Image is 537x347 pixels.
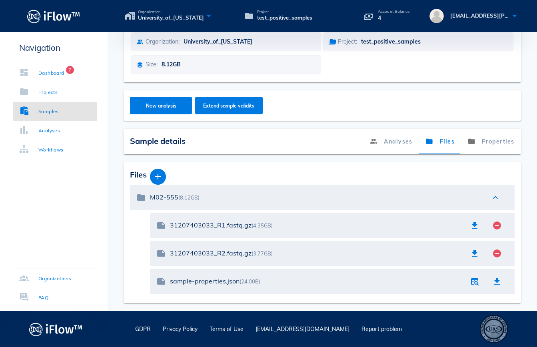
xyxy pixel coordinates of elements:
div: 31207403033_R2.fastq.gz [170,249,463,257]
div: Files [130,169,515,185]
p: Navigation [13,42,97,54]
span: Extend sample validity [203,103,255,109]
i: remove_circle [492,249,502,258]
div: Workflows [38,146,64,154]
div: Organizations [38,275,71,283]
span: Size: [146,61,158,68]
span: (8.12GB) [178,194,200,201]
i: note [156,249,166,258]
p: 4 [378,14,410,22]
div: Dashboard [38,69,64,77]
span: test_positive_samples [361,38,421,45]
span: University_of_[US_STATE] [138,14,204,22]
a: [EMAIL_ADDRESS][DOMAIN_NAME] [256,325,349,333]
i: remove_circle [492,221,502,230]
div: Projects [38,88,58,96]
span: New analysis [138,103,184,109]
img: avatar.16069ca8.svg [429,9,444,23]
button: Extend sample validity [195,97,263,114]
div: M02-555 [150,193,483,201]
span: (24.00B) [240,278,260,285]
div: sample-properties.json [170,277,463,285]
span: (3.77GB) [252,250,273,257]
i: note [156,277,166,286]
img: logo [29,320,82,338]
span: Organization [138,10,204,14]
div: FAQ [38,294,48,302]
a: Properties [461,129,521,154]
span: test_positive_samples [257,14,312,22]
button: New analysis [130,97,192,114]
a: Files [419,129,461,154]
i: expand_less [491,193,500,202]
i: note [156,221,166,230]
span: Sample details [130,136,186,146]
div: Analyses [38,127,60,135]
span: Project: [338,38,357,45]
a: Terms of Use [210,325,244,333]
a: Analyses [363,129,419,154]
p: Account Balance [378,10,410,14]
div: ISO 13485 – Quality Management System [480,315,508,343]
span: Project [257,10,312,14]
span: 8.12GB [162,61,181,68]
a: Report problem [361,325,402,333]
a: Privacy Policy [163,325,198,333]
i: folder [136,193,146,202]
div: 31207403033_R1.fastq.gz [170,221,463,229]
span: (4.35GB) [252,222,273,229]
span: Badge [66,66,74,74]
span: University_of_[US_STATE] [184,38,252,45]
span: Organization: [146,38,180,45]
div: Samples [38,108,59,116]
a: GDPR [135,325,151,333]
